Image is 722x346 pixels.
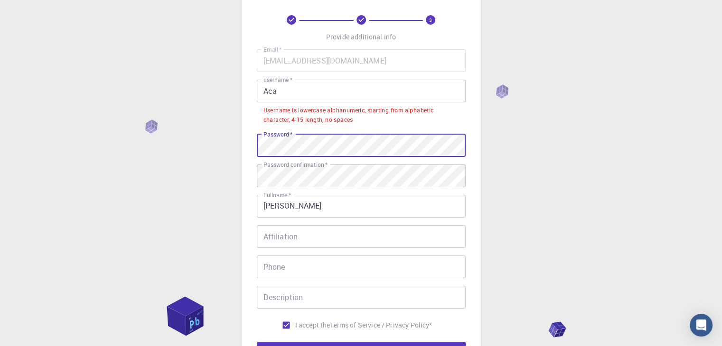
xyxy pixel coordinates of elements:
span: I accept the [295,320,330,330]
label: Password [263,130,292,138]
div: Open Intercom Messenger [690,314,713,337]
a: Terms of Service / Privacy Policy* [330,320,432,330]
p: Provide additional info [326,32,396,42]
p: Terms of Service / Privacy Policy * [330,320,432,330]
label: Email [263,46,281,54]
label: username [263,76,292,84]
div: Username is lowercase alphanumeric, starting from alphabetic character, 4-15 length, no spaces [263,106,459,125]
label: Password confirmation [263,161,328,169]
label: Fullname [263,191,291,199]
text: 3 [429,17,432,23]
